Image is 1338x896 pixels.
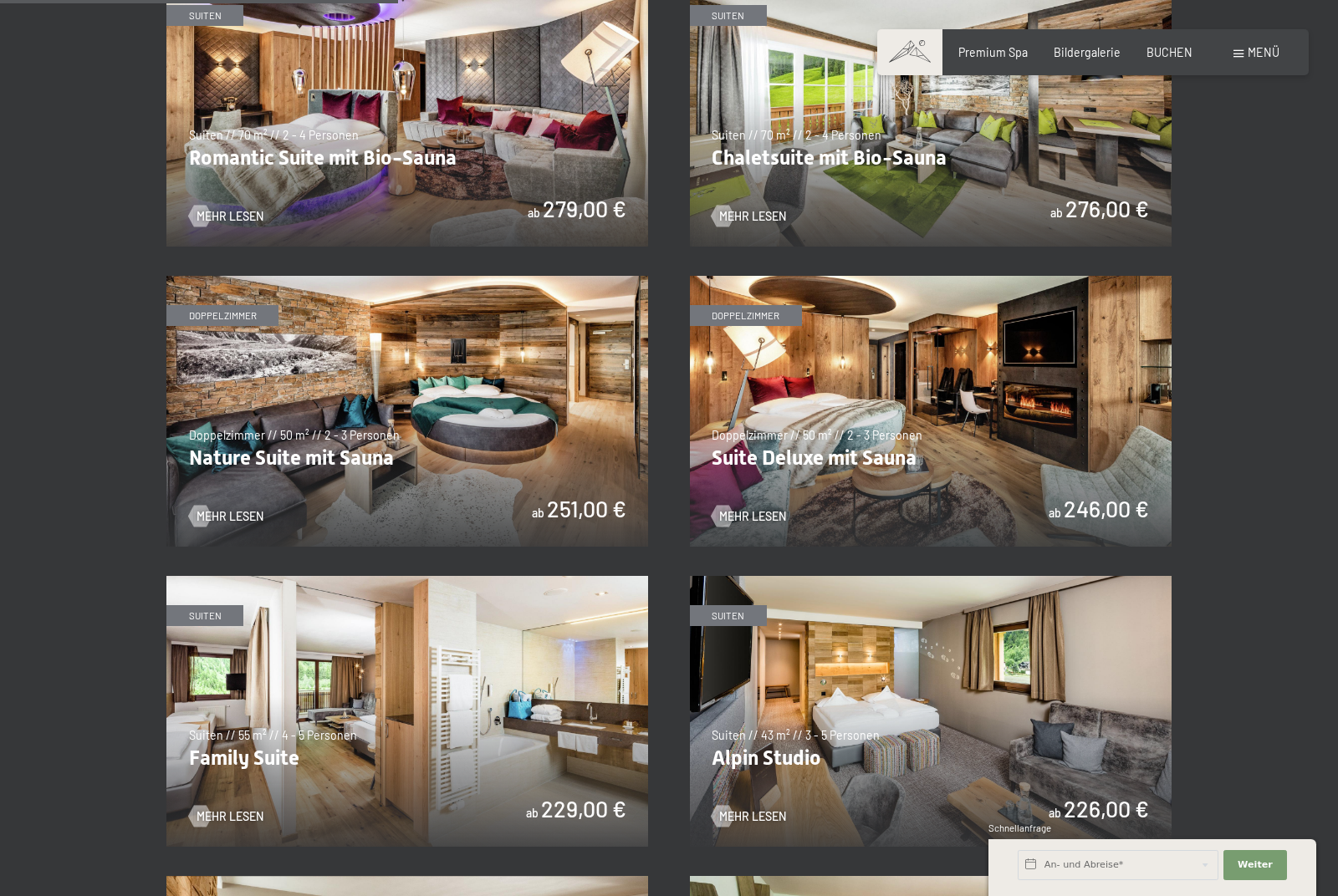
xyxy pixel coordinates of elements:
[1238,858,1273,872] span: Weiter
[712,808,786,825] a: Mehr Lesen
[189,508,263,525] a: Mehr Lesen
[719,508,786,525] span: Mehr Lesen
[166,576,648,847] img: Family Suite
[1248,45,1279,59] span: Menü
[1223,850,1287,880] button: Weiter
[690,876,1172,885] a: Junior
[690,576,1172,847] img: Alpin Studio
[712,508,786,525] a: Mehr Lesen
[166,276,648,285] a: Nature Suite mit Sauna
[189,208,263,225] a: Mehr Lesen
[690,276,1172,285] a: Suite Deluxe mit Sauna
[719,208,786,225] span: Mehr Lesen
[197,508,263,525] span: Mehr Lesen
[690,576,1172,585] a: Alpin Studio
[166,276,648,547] img: Nature Suite mit Sauna
[166,876,648,885] a: Vital Superior
[197,808,263,825] span: Mehr Lesen
[189,808,263,825] a: Mehr Lesen
[690,276,1172,547] img: Suite Deluxe mit Sauna
[1054,45,1121,59] a: Bildergalerie
[712,208,786,225] a: Mehr Lesen
[1146,45,1192,59] a: BUCHEN
[719,808,786,825] span: Mehr Lesen
[166,576,648,585] a: Family Suite
[958,45,1028,59] a: Premium Spa
[197,208,263,225] span: Mehr Lesen
[988,822,1051,833] span: Schnellanfrage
